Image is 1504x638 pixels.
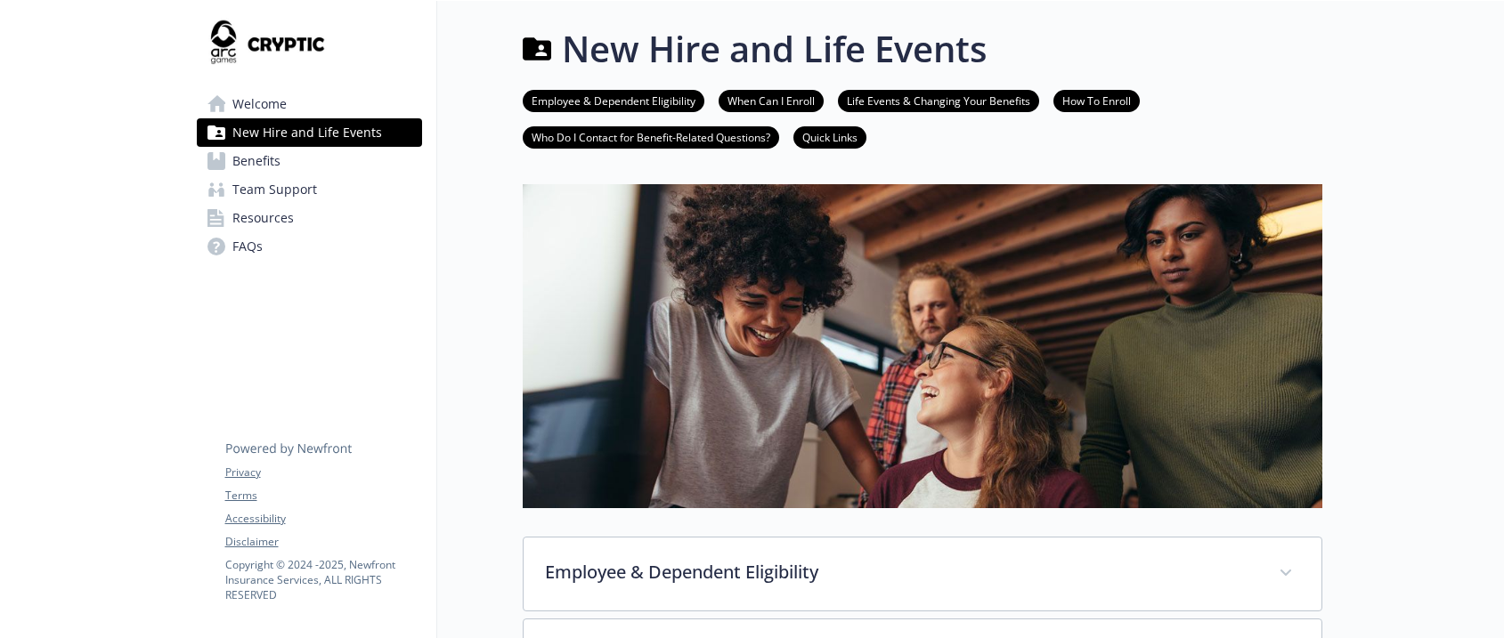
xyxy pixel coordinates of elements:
[562,22,987,76] h1: New Hire and Life Events
[719,92,824,109] a: When Can I Enroll
[232,118,382,147] span: New Hire and Life Events
[793,128,866,145] a: Quick Links
[232,175,317,204] span: Team Support
[232,147,280,175] span: Benefits
[225,511,421,527] a: Accessibility
[523,128,779,145] a: Who Do I Contact for Benefit-Related Questions?
[232,90,287,118] span: Welcome
[225,464,421,481] a: Privacy
[197,232,422,261] a: FAQs
[197,175,422,204] a: Team Support
[838,92,1039,109] a: Life Events & Changing Your Benefits
[225,534,421,550] a: Disclaimer
[523,184,1322,508] img: new hire page banner
[545,559,1257,586] p: Employee & Dependent Eligibility
[197,147,422,175] a: Benefits
[232,204,294,232] span: Resources
[225,557,421,602] p: Copyright © 2024 - 2025 , Newfront Insurance Services, ALL RIGHTS RESERVED
[225,488,421,504] a: Terms
[197,90,422,118] a: Welcome
[1053,92,1140,109] a: How To Enroll
[524,537,1321,610] div: Employee & Dependent Eligibility
[197,204,422,232] a: Resources
[232,232,263,261] span: FAQs
[197,118,422,147] a: New Hire and Life Events
[523,92,704,109] a: Employee & Dependent Eligibility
